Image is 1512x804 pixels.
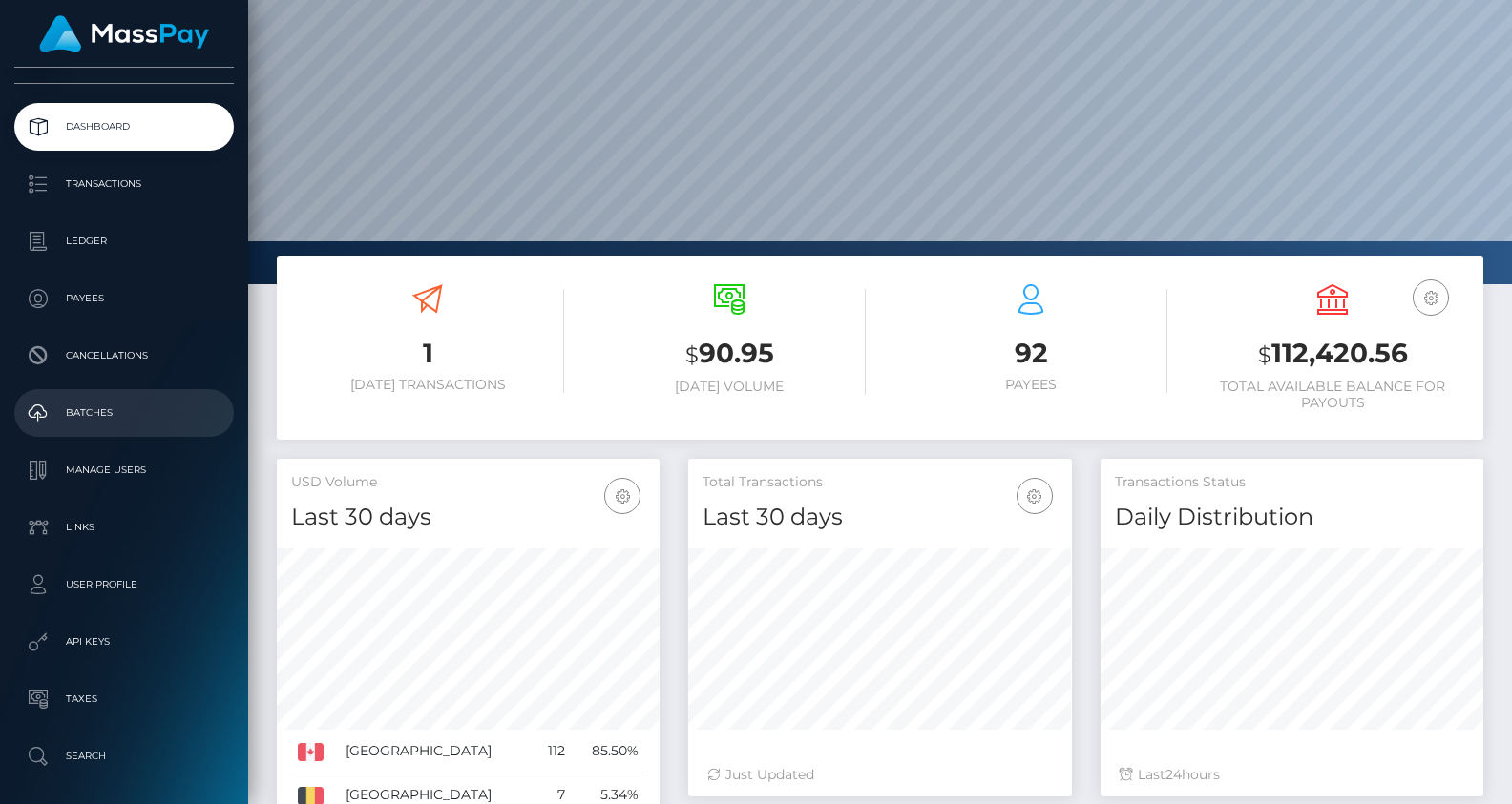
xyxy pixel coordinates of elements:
[22,227,226,256] p: Ledger
[22,170,226,198] p: Transactions
[22,113,226,141] p: Dashboard
[14,732,234,780] a: Search
[22,513,226,542] p: Links
[703,473,1057,492] h5: Total Transactions
[39,15,209,52] img: MassPay Logo
[298,743,324,760] img: CA.png
[685,341,699,368] small: $
[22,341,226,370] p: Cancellations
[14,332,234,380] a: Cancellations
[22,284,226,313] p: Payees
[22,742,226,771] p: Search
[1165,766,1182,783] span: 24
[1196,335,1469,374] h3: 112,420.56
[14,618,234,666] a: API Keys
[707,765,1052,785] div: Just Updated
[1120,765,1464,785] div: Last hours
[14,561,234,608] a: User Profile
[291,335,564,372] h3: 1
[22,685,226,713] p: Taxes
[291,377,564,393] h6: [DATE] Transactions
[14,217,234,265] a: Ledger
[14,389,234,437] a: Batches
[703,501,1057,534] h4: Last 30 days
[14,275,234,322] a: Payees
[14,504,234,551] a: Links
[22,399,226,427] p: Batches
[22,570,226,599] p: User Profile
[298,787,324,804] img: BE.png
[535,730,572,773] td: 112
[593,379,866,395] h6: [DATE] Volume
[593,335,866,374] h3: 90.95
[894,377,1167,393] h6: Payees
[22,456,226,484] p: Manage Users
[22,628,226,656] p: API Keys
[572,730,645,773] td: 85.50%
[14,446,234,494] a: Manage Users
[1115,501,1469,534] h4: Daily Distribution
[291,473,645,492] h5: USD Volume
[339,730,535,773] td: [GEOGRAPHIC_DATA]
[14,103,234,151] a: Dashboard
[1115,473,1469,492] h5: Transactions Status
[14,675,234,723] a: Taxes
[291,501,645,534] h4: Last 30 days
[1258,341,1271,368] small: $
[894,335,1167,372] h3: 92
[14,160,234,208] a: Transactions
[1196,379,1469,411] h6: Total Available Balance for Payouts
